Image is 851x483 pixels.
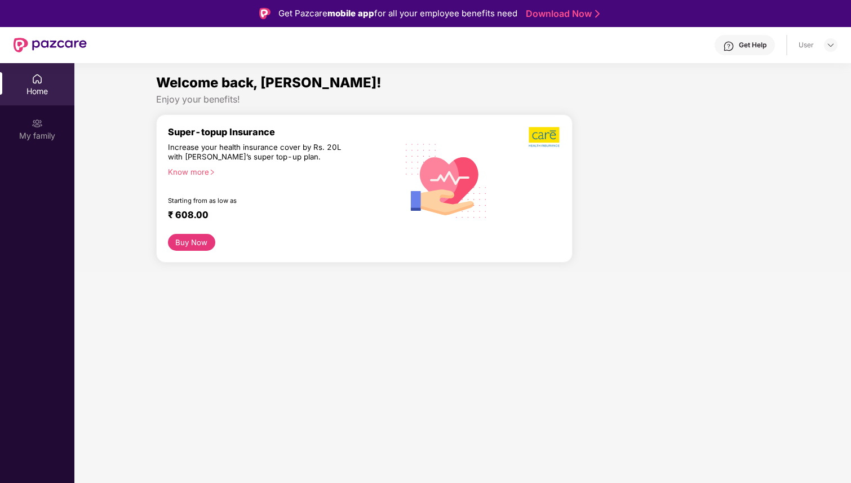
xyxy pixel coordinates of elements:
div: ₹ 608.00 [168,209,386,223]
img: New Pazcare Logo [14,38,87,52]
img: Stroke [595,8,600,20]
img: svg+xml;base64,PHN2ZyB4bWxucz0iaHR0cDovL3d3dy53My5vcmcvMjAwMC9zdmciIHhtbG5zOnhsaW5rPSJodHRwOi8vd3... [397,130,495,230]
div: Super-topup Insurance [168,126,397,138]
div: Starting from as low as [168,197,349,205]
div: Get Pazcare for all your employee benefits need [278,7,517,20]
img: svg+xml;base64,PHN2ZyBpZD0iSG9tZSIgeG1sbnM9Imh0dHA6Ly93d3cudzMub3JnLzIwMDAvc3ZnIiB3aWR0aD0iMjAiIG... [32,73,43,85]
strong: mobile app [327,8,374,19]
div: Increase your health insurance cover by Rs. 20L with [PERSON_NAME]’s super top-up plan. [168,143,348,162]
img: svg+xml;base64,PHN2ZyBpZD0iSGVscC0zMngzMiIgeG1sbnM9Imh0dHA6Ly93d3cudzMub3JnLzIwMDAvc3ZnIiB3aWR0aD... [723,41,734,52]
a: Download Now [526,8,596,20]
img: b5dec4f62d2307b9de63beb79f102df3.png [529,126,561,148]
div: User [799,41,814,50]
span: right [209,169,215,175]
img: svg+xml;base64,PHN2ZyB3aWR0aD0iMjAiIGhlaWdodD0iMjAiIHZpZXdCb3g9IjAgMCAyMCAyMCIgZmlsbD0ibm9uZSIgeG... [32,118,43,129]
div: Enjoy your benefits! [156,94,769,105]
div: Know more [168,167,391,175]
span: Welcome back, [PERSON_NAME]! [156,74,382,91]
div: Get Help [739,41,766,50]
img: Logo [259,8,271,19]
img: svg+xml;base64,PHN2ZyBpZD0iRHJvcGRvd24tMzJ4MzIiIHhtbG5zPSJodHRwOi8vd3d3LnczLm9yZy8yMDAwL3N2ZyIgd2... [826,41,835,50]
button: Buy Now [168,234,215,251]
